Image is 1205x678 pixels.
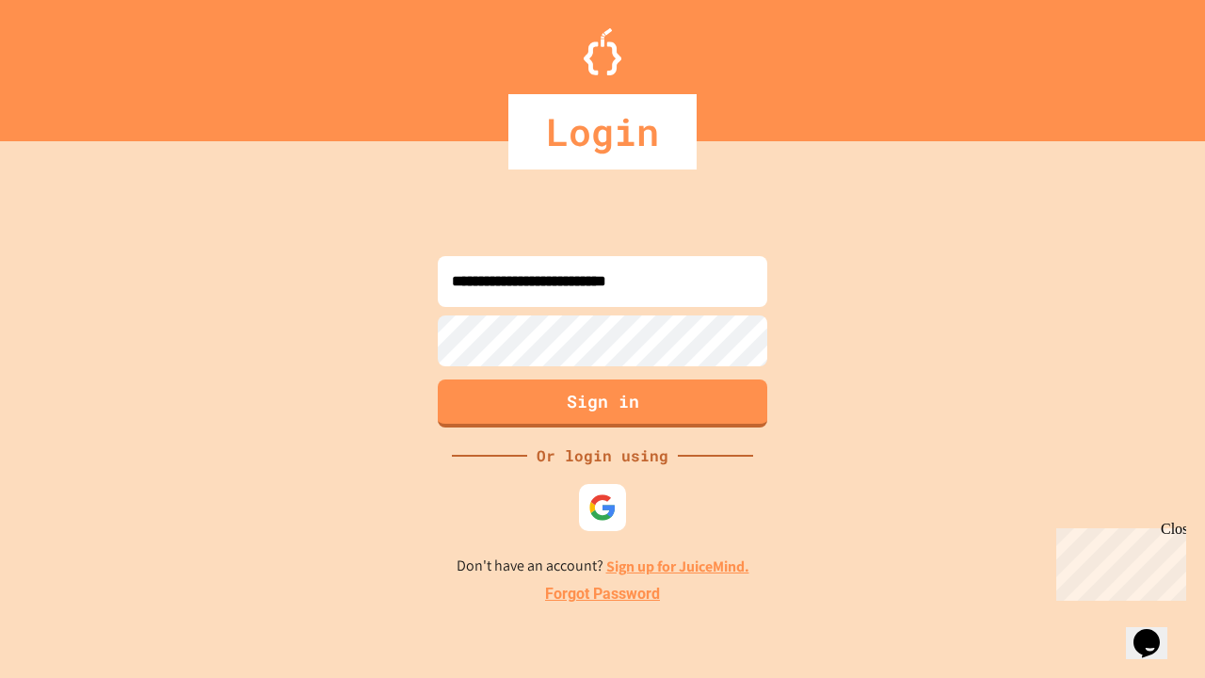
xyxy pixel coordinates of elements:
[545,583,660,605] a: Forgot Password
[457,555,749,578] p: Don't have an account?
[1126,603,1186,659] iframe: chat widget
[606,557,749,576] a: Sign up for JuiceMind.
[8,8,130,120] div: Chat with us now!Close
[588,493,617,522] img: google-icon.svg
[584,28,621,75] img: Logo.svg
[438,379,767,428] button: Sign in
[1049,521,1186,601] iframe: chat widget
[508,94,697,169] div: Login
[527,444,678,467] div: Or login using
